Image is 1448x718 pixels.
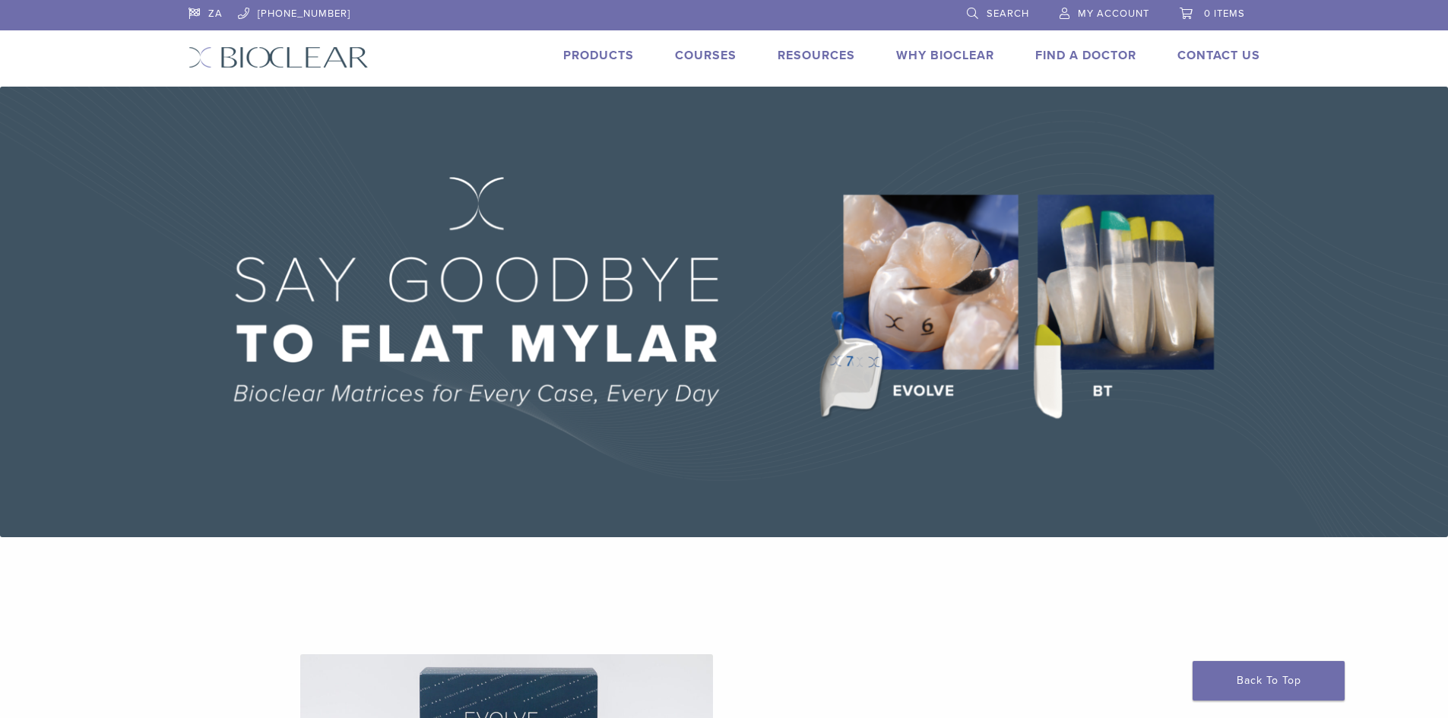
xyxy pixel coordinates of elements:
[189,46,369,68] img: Bioclear
[987,8,1029,20] span: Search
[896,48,994,63] a: Why Bioclear
[675,48,737,63] a: Courses
[1078,8,1149,20] span: My Account
[1035,48,1136,63] a: Find A Doctor
[778,48,855,63] a: Resources
[563,48,634,63] a: Products
[1193,661,1345,701] a: Back To Top
[1177,48,1260,63] a: Contact Us
[1204,8,1245,20] span: 0 items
